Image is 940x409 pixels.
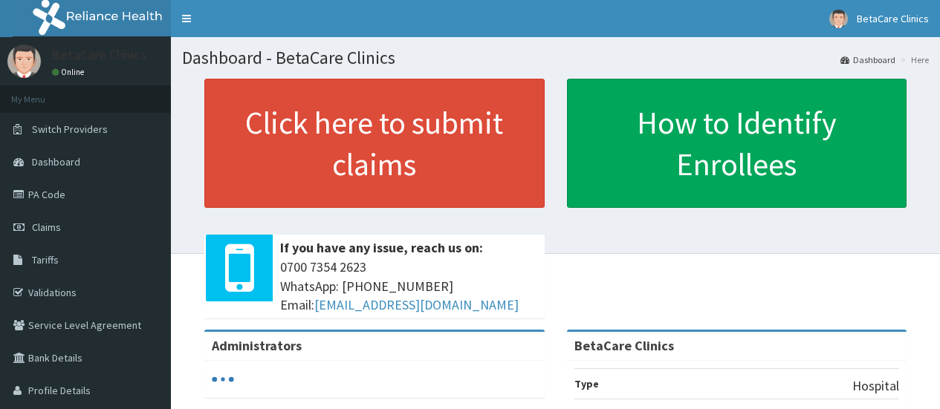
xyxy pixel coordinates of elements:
[32,220,61,234] span: Claims
[52,67,88,77] a: Online
[32,122,108,136] span: Switch Providers
[212,337,302,354] b: Administrators
[574,337,674,354] strong: BetaCare Clinics
[32,155,80,168] span: Dashboard
[897,53,929,66] li: Here
[567,79,907,208] a: How to Identify Enrollees
[7,45,41,78] img: User Image
[32,253,59,266] span: Tariffs
[574,377,599,390] b: Type
[829,10,848,28] img: User Image
[280,258,537,315] span: 0700 7354 2623 WhatsApp: [PHONE_NUMBER] Email:
[857,12,929,25] span: BetaCare Clinics
[212,368,234,390] svg: audio-loading
[314,296,519,313] a: [EMAIL_ADDRESS][DOMAIN_NAME]
[52,48,146,62] p: BetaCare Clinics
[840,53,895,66] a: Dashboard
[852,376,899,396] p: Hospital
[280,239,483,256] b: If you have any issue, reach us on:
[204,79,545,208] a: Click here to submit claims
[182,48,929,68] h1: Dashboard - BetaCare Clinics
